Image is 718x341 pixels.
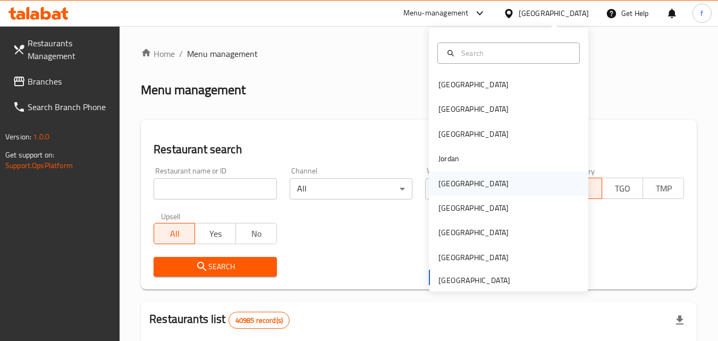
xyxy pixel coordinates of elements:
[602,178,643,199] button: TGO
[403,7,469,20] div: Menu-management
[438,227,509,238] div: [GEOGRAPHIC_DATA]
[569,167,595,174] label: Delivery
[33,130,49,144] span: 1.0.0
[438,103,509,115] div: [GEOGRAPHIC_DATA]
[5,130,31,144] span: Version:
[154,142,684,157] h2: Restaurant search
[187,47,258,60] span: Menu management
[519,7,589,19] div: [GEOGRAPHIC_DATA]
[28,37,112,62] span: Restaurants Management
[643,178,684,199] button: TMP
[161,212,181,220] label: Upsell
[4,94,120,120] a: Search Branch Phone
[154,257,276,277] button: Search
[438,153,459,164] div: Jordan
[438,202,509,214] div: [GEOGRAPHIC_DATA]
[4,69,120,94] a: Branches
[28,75,112,88] span: Branches
[158,226,191,242] span: All
[647,181,680,196] span: TMP
[235,223,277,244] button: No
[4,30,120,69] a: Restaurants Management
[162,260,268,273] span: Search
[179,47,183,60] li: /
[606,181,639,196] span: TGO
[438,178,509,189] div: [GEOGRAPHIC_DATA]
[141,47,697,60] nav: breadcrumb
[141,47,175,60] a: Home
[229,312,290,329] div: Total records count
[425,178,548,199] div: All
[667,307,692,333] div: Export file
[141,81,246,98] h2: Menu management
[457,47,573,59] input: Search
[154,178,276,199] input: Search for restaurant name or ID..
[199,226,232,242] span: Yes
[438,252,509,263] div: [GEOGRAPHIC_DATA]
[290,178,412,199] div: All
[438,128,509,140] div: [GEOGRAPHIC_DATA]
[5,159,73,172] a: Support.OpsPlatform
[195,223,236,244] button: Yes
[149,311,290,329] h2: Restaurants list
[154,223,195,244] button: All
[28,101,112,113] span: Search Branch Phone
[240,226,273,242] span: No
[700,7,703,19] span: f
[438,79,509,90] div: [GEOGRAPHIC_DATA]
[229,315,289,326] span: 40985 record(s)
[5,148,54,162] span: Get support on:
